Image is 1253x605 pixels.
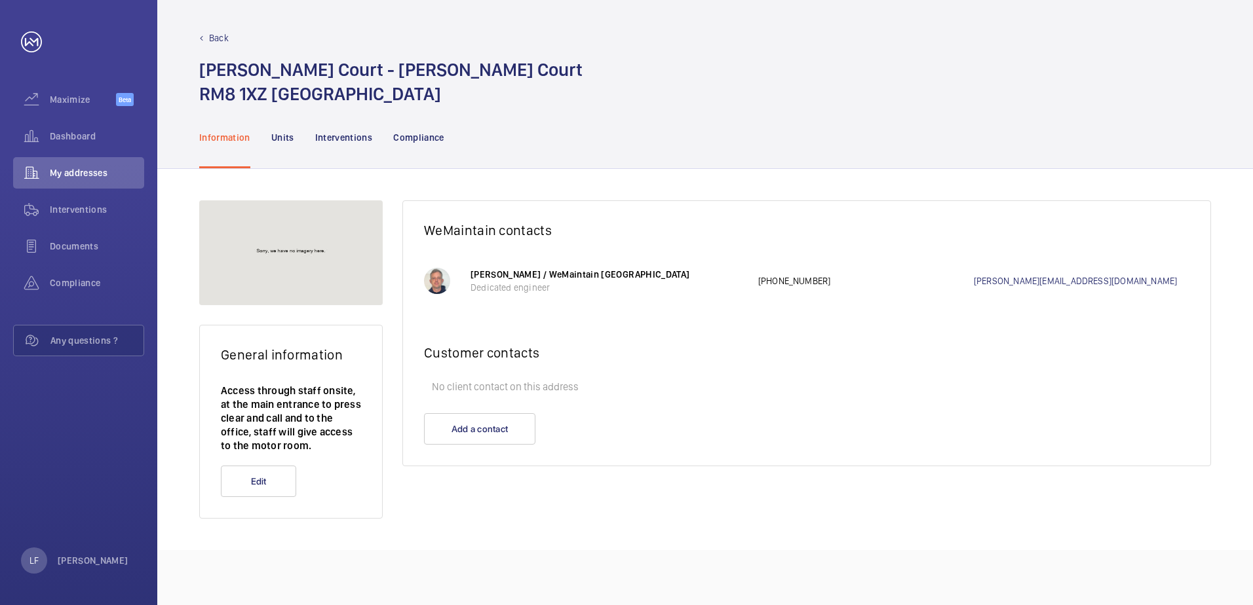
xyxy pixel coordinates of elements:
[393,131,444,144] p: Compliance
[209,31,229,45] p: Back
[424,374,1189,400] p: No client contact on this address
[199,58,583,106] h1: [PERSON_NAME] Court - [PERSON_NAME] Court RM8 1XZ [GEOGRAPHIC_DATA]
[471,281,745,294] p: Dedicated engineer
[29,554,39,567] p: LF
[758,274,974,287] p: [PHONE_NUMBER]
[221,466,296,497] button: Edit
[221,346,361,363] h2: General information
[50,334,144,347] span: Any questions ?
[424,413,535,445] button: Add a contact
[116,93,134,106] span: Beta
[58,554,128,567] p: [PERSON_NAME]
[974,274,1189,287] a: [PERSON_NAME][EMAIL_ADDRESS][DOMAIN_NAME]
[315,131,373,144] p: Interventions
[424,222,1189,238] h2: WeMaintain contacts
[471,268,745,281] p: [PERSON_NAME] / WeMaintain [GEOGRAPHIC_DATA]
[50,93,116,106] span: Maximize
[50,130,144,143] span: Dashboard
[424,344,1189,361] h2: Customer contacts
[50,166,144,179] span: My addresses
[271,131,294,144] p: Units
[199,131,250,144] p: Information
[50,203,144,216] span: Interventions
[221,384,361,452] p: Access through staff onsite, at the main entrance to press clear and call and to the office, staf...
[50,240,144,253] span: Documents
[50,276,144,289] span: Compliance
